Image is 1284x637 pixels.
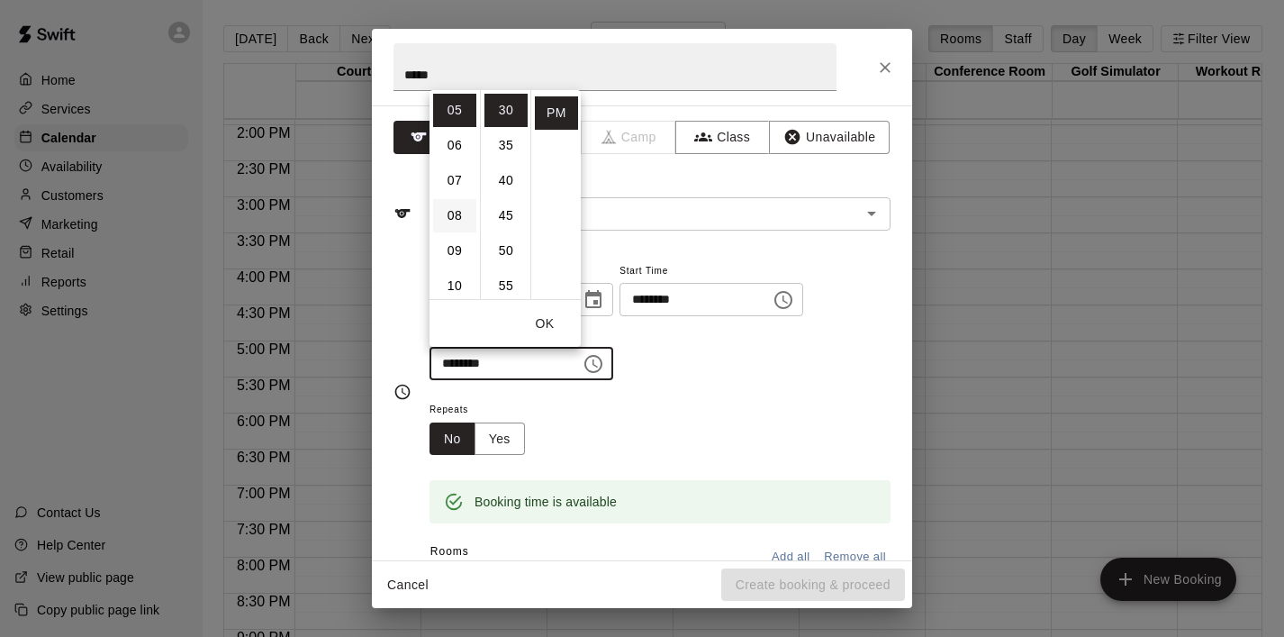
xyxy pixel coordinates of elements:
li: 5 hours [433,94,476,127]
button: No [430,423,475,456]
button: Choose time, selected time is 5:30 PM [575,346,611,382]
button: Remove all [819,543,891,571]
div: outlined button group [430,423,525,456]
svg: Timing [393,383,411,401]
button: OK [516,307,574,341]
li: PM [535,96,578,130]
li: 35 minutes [484,129,528,162]
ul: Select meridiem [530,90,581,299]
button: Close [869,51,901,84]
span: Start Time [619,259,803,284]
li: 9 hours [433,234,476,268]
button: Unavailable [769,121,890,154]
li: 10 hours [433,269,476,303]
button: Yes [475,423,525,456]
li: 8 hours [433,199,476,232]
button: Choose time, selected time is 5:00 PM [765,282,801,318]
li: 7 hours [433,164,476,197]
ul: Select hours [430,90,480,299]
button: Open [859,201,884,226]
li: 50 minutes [484,234,528,268]
span: Rooms [430,545,469,558]
span: Camps can only be created in the Services page [582,121,676,154]
button: Add all [762,543,819,571]
button: Rental [393,121,488,154]
div: Booking time is available [475,486,617,518]
ul: Select minutes [480,90,530,299]
li: 6 hours [433,129,476,162]
span: Repeats [430,398,539,423]
li: 40 minutes [484,164,528,197]
li: 30 minutes [484,94,528,127]
button: Class [675,121,770,154]
svg: Service [393,205,411,223]
li: 55 minutes [484,269,528,303]
button: Cancel [379,569,437,602]
li: 45 minutes [484,199,528,232]
button: Choose date, selected date is Sep 18, 2025 [575,282,611,318]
